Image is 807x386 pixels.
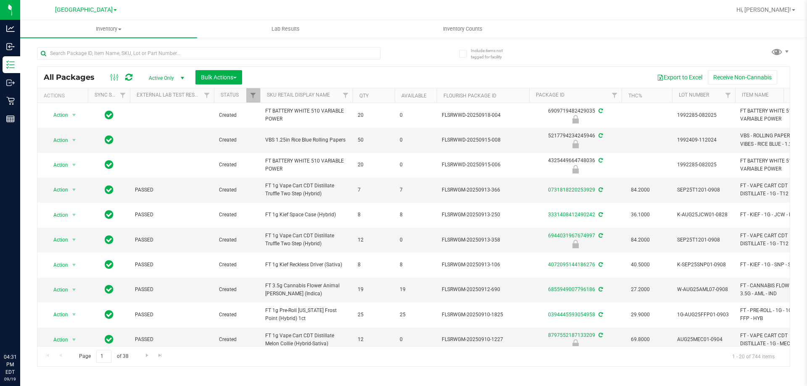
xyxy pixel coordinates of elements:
[528,339,623,348] div: Newly Received
[400,261,432,269] span: 8
[135,211,209,219] span: PASSED
[400,336,432,344] span: 0
[597,187,603,193] span: Sync from Compliance System
[740,232,804,248] span: FT - VAPE CART CDT DISTILLATE - 1G - T12 - HYB
[69,159,79,171] span: select
[742,92,769,98] a: Item Name
[6,79,15,87] inline-svg: Outbound
[597,262,603,268] span: Sync from Compliance System
[69,109,79,121] span: select
[528,165,623,173] div: Newly Received
[105,234,113,246] span: In Sync
[219,236,255,244] span: Created
[46,259,69,271] span: Action
[677,186,730,194] span: SEP25T1201-0908
[677,211,730,219] span: K-AUG25JCW01-0828
[471,47,513,60] span: Include items not tagged for facility
[627,259,654,271] span: 40.5000
[740,157,804,173] span: FT BATTERY WHITE 510 VARIABLE POWER
[442,336,524,344] span: FLSRWGM-20250910-1227
[627,234,654,246] span: 84.2000
[651,70,708,84] button: Export to Excel
[627,284,654,296] span: 27.2000
[4,376,16,382] p: 09/19
[597,332,603,338] span: Sync from Compliance System
[740,211,804,219] span: FT - KIEF - 1G - JCW - HYB
[358,211,390,219] span: 8
[141,350,153,361] a: Go to the next page
[105,333,113,345] span: In Sync
[740,307,804,323] span: FT - PRE-ROLL - 1G - 1CT - FFP - HYB
[358,336,390,344] span: 12
[197,20,374,38] a: Lab Results
[37,47,380,60] input: Search Package ID, Item Name, SKU, Lot or Part Number...
[528,240,623,248] div: Newly Received
[46,159,69,171] span: Action
[46,309,69,320] span: Action
[443,93,496,99] a: Flourish Package ID
[358,286,390,294] span: 19
[736,6,791,13] span: Hi, [PERSON_NAME]!
[55,6,113,13] span: [GEOGRAPHIC_DATA]
[608,88,622,102] a: Filter
[265,307,348,323] span: FT 1g Pre-Roll [US_STATE] Frost Point (Hybrid) 1ct
[708,70,777,84] button: Receive Non-Cannabis
[548,212,595,218] a: 3331408412490242
[442,136,524,144] span: FLSRWWD-20250915-008
[219,136,255,144] span: Created
[740,282,804,298] span: FT - CANNABIS FLOWER - 3.5G - AML - IND
[20,20,197,38] a: Inventory
[69,234,79,246] span: select
[528,140,623,148] div: Newly Received
[536,92,564,98] a: Package ID
[442,161,524,169] span: FLSRWWD-20250915-006
[548,286,595,292] a: 6855949007796186
[740,107,804,123] span: FT BATTERY WHITE 510 VARIABLE POWER
[358,261,390,269] span: 8
[548,332,595,338] a: 8797552187133209
[725,350,781,362] span: 1 - 20 of 744 items
[46,284,69,296] span: Action
[597,158,603,163] span: Sync from Compliance System
[135,311,209,319] span: PASSED
[548,262,595,268] a: 4072095144186276
[6,97,15,105] inline-svg: Retail
[219,161,255,169] span: Created
[105,284,113,295] span: In Sync
[679,92,709,98] a: Lot Number
[200,88,214,102] a: Filter
[597,108,603,114] span: Sync from Compliance System
[400,161,432,169] span: 0
[548,312,595,318] a: 0394445593054958
[740,261,804,269] span: FT - KIEF - 1G - SNP - SAT
[627,209,654,221] span: 36.1000
[597,286,603,292] span: Sync from Compliance System
[105,159,113,171] span: In Sync
[528,157,623,173] div: 4325449664748036
[358,236,390,244] span: 12
[46,209,69,221] span: Action
[442,236,524,244] span: FLSRWGM-20250913-358
[400,311,432,319] span: 25
[358,136,390,144] span: 50
[95,92,127,98] a: Sync Status
[548,233,595,239] a: 6944031967674997
[219,311,255,319] span: Created
[358,186,390,194] span: 7
[105,309,113,320] span: In Sync
[105,184,113,196] span: In Sync
[400,286,432,294] span: 19
[4,353,16,376] p: 04:31 PM EDT
[265,232,348,248] span: FT 1g Vape Cart CDT Distillate Truffle Two Step (Hybrid)
[265,157,348,173] span: FT BATTERY WHITE 510 VARIABLE POWER
[677,136,730,144] span: 1992409-112024
[358,311,390,319] span: 25
[6,115,15,123] inline-svg: Reports
[401,93,427,99] a: Available
[265,211,348,219] span: FT 1g Kief Space Case (Hybrid)
[105,134,113,146] span: In Sync
[69,309,79,320] span: select
[105,209,113,221] span: In Sync
[44,73,103,82] span: All Packages
[69,284,79,296] span: select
